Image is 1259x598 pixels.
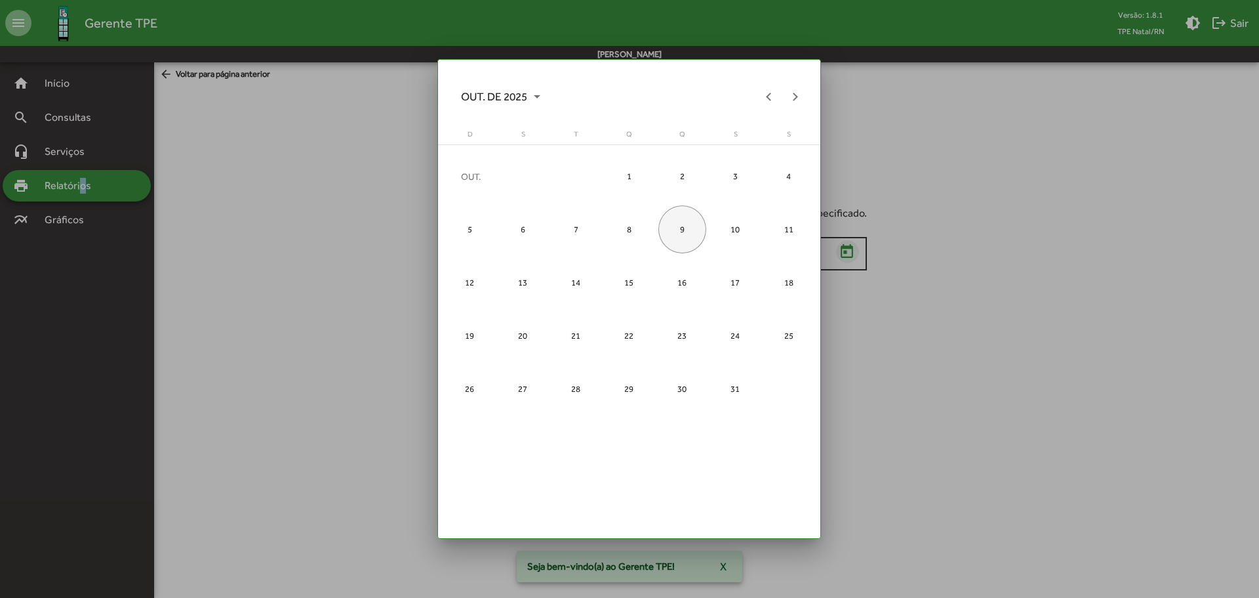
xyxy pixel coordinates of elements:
[443,203,496,256] td: 5 de outubro de 2025
[656,362,709,416] td: 30 de outubro de 2025
[762,150,815,203] td: 4 de outubro de 2025
[603,203,656,256] td: 8 de outubro de 2025
[550,256,603,309] td: 14 de outubro de 2025
[496,203,550,256] td: 6 de outubro de 2025
[443,129,496,145] th: domingo
[443,309,496,362] td: 19 de outubro de 2025
[606,365,654,413] div: 29
[709,309,762,362] td: 24 de outubro de 2025
[606,259,654,307] div: 15
[443,362,496,416] td: 26 de outubro de 2025
[709,203,762,256] td: 10 de outubro de 2025
[709,256,762,309] td: 17 de outubro de 2025
[550,362,603,416] td: 28 de outubro de 2025
[443,256,496,309] td: 12 de outubro de 2025
[762,129,815,145] th: sábado
[762,203,815,256] td: 11 de outubro de 2025
[712,312,760,360] div: 24
[447,205,494,253] div: 5
[606,205,654,253] div: 8
[603,256,656,309] td: 15 de outubro de 2025
[496,362,550,416] td: 27 de outubro de 2025
[500,312,548,360] div: 20
[656,256,709,309] td: 16 de outubro de 2025
[496,129,550,145] th: segunda-feira
[659,205,707,253] div: 9
[553,205,601,253] div: 7
[656,203,709,256] td: 9 de outubro de 2025
[606,312,654,360] div: 22
[659,152,707,200] div: 2
[603,129,656,145] th: quarta-feira
[553,259,601,307] div: 14
[496,309,550,362] td: 20 de outubro de 2025
[782,83,809,110] button: Next month
[765,205,813,253] div: 11
[447,365,494,413] div: 26
[447,259,494,307] div: 12
[496,256,550,309] td: 13 de outubro de 2025
[450,83,551,110] button: Choose month and year
[553,312,601,360] div: 21
[762,256,815,309] td: 18 de outubro de 2025
[461,85,540,108] span: OUT. DE 2025
[709,150,762,203] td: 3 de outubro de 2025
[659,259,707,307] div: 16
[756,83,782,110] button: Previous month
[765,312,813,360] div: 25
[606,152,654,200] div: 1
[553,365,601,413] div: 28
[443,150,603,203] td: OUT.
[762,309,815,362] td: 25 de outubro de 2025
[603,309,656,362] td: 22 de outubro de 2025
[550,309,603,362] td: 21 de outubro de 2025
[656,129,709,145] th: quinta-feira
[656,309,709,362] td: 23 de outubro de 2025
[712,365,760,413] div: 31
[765,152,813,200] div: 4
[447,312,494,360] div: 19
[659,365,707,413] div: 30
[765,259,813,307] div: 18
[603,362,656,416] td: 29 de outubro de 2025
[550,203,603,256] td: 7 de outubro de 2025
[550,129,603,145] th: terça-feira
[709,362,762,416] td: 31 de outubro de 2025
[500,365,548,413] div: 27
[712,152,760,200] div: 3
[709,129,762,145] th: sexta-feira
[659,312,707,360] div: 23
[500,205,548,253] div: 6
[500,259,548,307] div: 13
[603,150,656,203] td: 1 de outubro de 2025
[712,259,760,307] div: 17
[656,150,709,203] td: 2 de outubro de 2025
[712,205,760,253] div: 10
